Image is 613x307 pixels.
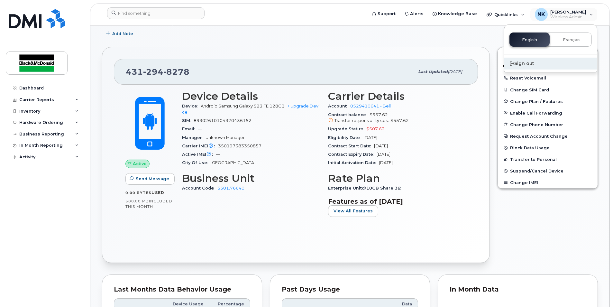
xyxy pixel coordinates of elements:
[550,9,586,14] span: [PERSON_NAME]
[498,72,598,84] button: Reset Voicemail
[428,7,481,20] a: Knowledge Base
[216,152,220,157] span: —
[328,152,377,157] span: Contract Expiry Date
[182,152,216,157] span: Active IMEI
[125,199,172,209] span: included this month
[378,11,396,17] span: Support
[363,135,377,140] span: [DATE]
[438,11,477,17] span: Knowledge Base
[400,7,428,20] a: Alerts
[211,160,255,165] span: [GEOGRAPHIC_DATA]
[494,12,518,17] span: Quicklinks
[328,135,363,140] span: Eligibility Date
[450,286,586,293] div: In Month Data
[206,135,245,140] span: Unknown Manager
[102,28,139,39] button: Add Note
[334,208,373,214] span: View All Features
[510,99,563,104] span: Change Plan / Features
[448,69,462,74] span: [DATE]
[498,142,598,153] button: Block Data Usage
[379,160,393,165] span: [DATE]
[328,160,379,165] span: Initial Activation Date
[182,135,206,140] span: Manager
[125,191,151,195] span: 0.00 Bytes
[328,205,378,217] button: View All Features
[198,126,202,131] span: —
[410,11,424,17] span: Alerts
[498,47,598,59] a: Edit Device / Employee
[390,118,409,123] span: $557.62
[201,104,285,108] span: Android Samsung Galaxy S23 FE 128GB
[498,153,598,165] button: Transfer to Personal
[328,112,370,117] span: Contract balance
[125,173,175,185] button: Send Message
[182,186,217,191] span: Account Code
[112,31,133,37] span: Add Note
[328,198,466,205] h3: Features as of [DATE]
[194,118,252,123] span: 89302610104370436152
[182,172,320,184] h3: Business Unit
[107,7,205,19] input: Find something...
[163,67,189,77] span: 8278
[114,286,250,293] div: Last Months Data Behavior Usage
[498,59,598,72] button: Add Roaming Package
[504,58,597,70] div: Sign out
[151,190,164,195] span: used
[328,90,466,102] h3: Carrier Details
[498,119,598,130] button: Change Phone Number
[182,104,201,108] span: Device
[126,67,189,77] span: 431
[217,186,244,191] a: 5301.76640
[328,112,466,124] span: $557.62
[498,96,598,107] button: Change Plan / Features
[418,69,448,74] span: Last updated
[350,104,391,108] a: 0529410641 - Bell
[537,11,545,18] span: NK
[282,286,418,293] div: Past Days Usage
[182,104,319,114] a: + Upgrade Device
[374,144,388,148] span: [DATE]
[498,107,598,119] button: Enable Call Forwarding
[368,7,400,20] a: Support
[328,172,466,184] h3: Rate Plan
[182,90,320,102] h3: Device Details
[182,126,198,131] span: Email
[510,110,562,115] span: Enable Call Forwarding
[143,67,163,77] span: 294
[328,104,350,108] span: Account
[366,126,385,131] span: $507.62
[182,160,211,165] span: City Of Use
[498,165,598,177] button: Suspend/Cancel Device
[328,144,374,148] span: Contract Start Date
[218,144,261,148] span: 350197383350857
[498,177,598,188] button: Change IMEI
[482,8,529,21] div: Quicklinks
[182,144,218,148] span: Carrier IMEI
[125,199,149,203] span: 500.00 MB
[334,118,389,123] span: Transfer responsibility cost
[503,63,561,70] span: Add Roaming Package
[498,84,598,96] button: Change SIM Card
[563,37,581,42] span: Français
[377,152,390,157] span: [DATE]
[133,161,147,167] span: Active
[136,176,169,182] span: Send Message
[182,118,194,123] span: SIM
[530,8,598,21] div: Nuray Kiamil
[498,130,598,142] button: Request Account Change
[550,14,586,20] span: Wireless Admin
[328,126,366,131] span: Upgrade Status
[328,186,404,191] span: Enterprise Unltd/10GB Share 36
[510,169,563,173] span: Suspend/Cancel Device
